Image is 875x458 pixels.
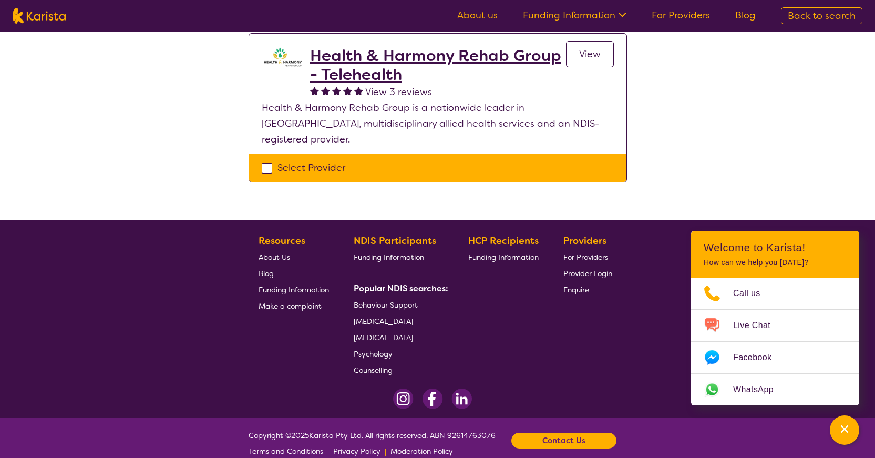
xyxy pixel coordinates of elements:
[390,446,453,456] span: Moderation Policy
[735,9,756,22] a: Blog
[691,374,859,405] a: Web link opens in a new tab.
[354,333,413,342] span: [MEDICAL_DATA]
[691,278,859,405] ul: Choose channel
[451,389,472,409] img: LinkedIn
[259,252,290,262] span: About Us
[259,269,274,278] span: Blog
[354,362,444,378] a: Counselling
[563,269,612,278] span: Provider Login
[563,285,589,294] span: Enquire
[468,235,539,247] b: HCP Recipients
[259,235,305,247] b: Resources
[542,433,585,449] b: Contact Us
[343,86,352,95] img: fullstar
[704,258,847,267] p: How can we help you [DATE]?
[788,9,856,22] span: Back to search
[422,389,443,409] img: Facebook
[830,415,859,445] button: Channel Menu
[259,281,329,298] a: Funding Information
[333,446,380,456] span: Privacy Policy
[262,46,304,67] img: ztak9tblhgtrn1fit8ap.png
[259,285,329,294] span: Funding Information
[468,252,539,262] span: Funding Information
[262,100,614,147] p: Health & Harmony Rehab Group is a nationwide leader in [GEOGRAPHIC_DATA], multidisciplinary allie...
[354,365,393,375] span: Counselling
[457,9,498,22] a: About us
[354,329,444,345] a: [MEDICAL_DATA]
[733,350,784,365] span: Facebook
[354,297,444,313] a: Behaviour Support
[733,286,773,301] span: Call us
[563,281,612,298] a: Enquire
[259,301,322,311] span: Make a complaint
[321,86,330,95] img: fullstar
[733,382,786,398] span: WhatsApp
[365,86,432,98] span: View 3 reviews
[354,317,413,326] span: [MEDICAL_DATA]
[563,265,612,281] a: Provider Login
[259,249,329,265] a: About Us
[563,252,608,262] span: For Providers
[332,86,341,95] img: fullstar
[354,235,436,247] b: NDIS Participants
[563,249,612,265] a: For Providers
[310,46,566,84] a: Health & Harmony Rehab Group - Telehealth
[249,446,323,456] span: Terms and Conditions
[259,298,329,314] a: Make a complaint
[310,86,319,95] img: fullstar
[354,249,444,265] a: Funding Information
[354,349,393,359] span: Psychology
[704,241,847,254] h2: Welcome to Karista!
[733,318,783,333] span: Live Chat
[354,283,448,294] b: Popular NDIS searches:
[691,231,859,405] div: Channel Menu
[259,265,329,281] a: Blog
[354,345,444,362] a: Psychology
[523,9,626,22] a: Funding Information
[365,84,432,100] a: View 3 reviews
[566,41,614,67] a: View
[393,389,414,409] img: Instagram
[354,313,444,329] a: [MEDICAL_DATA]
[781,7,862,24] a: Back to search
[468,249,539,265] a: Funding Information
[354,252,424,262] span: Funding Information
[354,300,418,310] span: Behaviour Support
[652,9,710,22] a: For Providers
[563,235,606,247] b: Providers
[354,86,363,95] img: fullstar
[13,8,66,24] img: Karista logo
[579,48,601,60] span: View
